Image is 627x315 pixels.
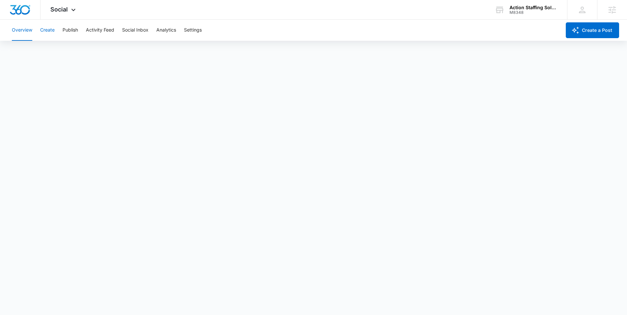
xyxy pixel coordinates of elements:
button: Social Inbox [122,20,148,41]
button: Activity Feed [86,20,114,41]
button: Analytics [156,20,176,41]
button: Publish [63,20,78,41]
div: account name [509,5,558,10]
span: Social [50,6,68,13]
div: account id [509,10,558,15]
button: Create a Post [566,22,619,38]
button: Overview [12,20,32,41]
button: Create [40,20,55,41]
button: Settings [184,20,202,41]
